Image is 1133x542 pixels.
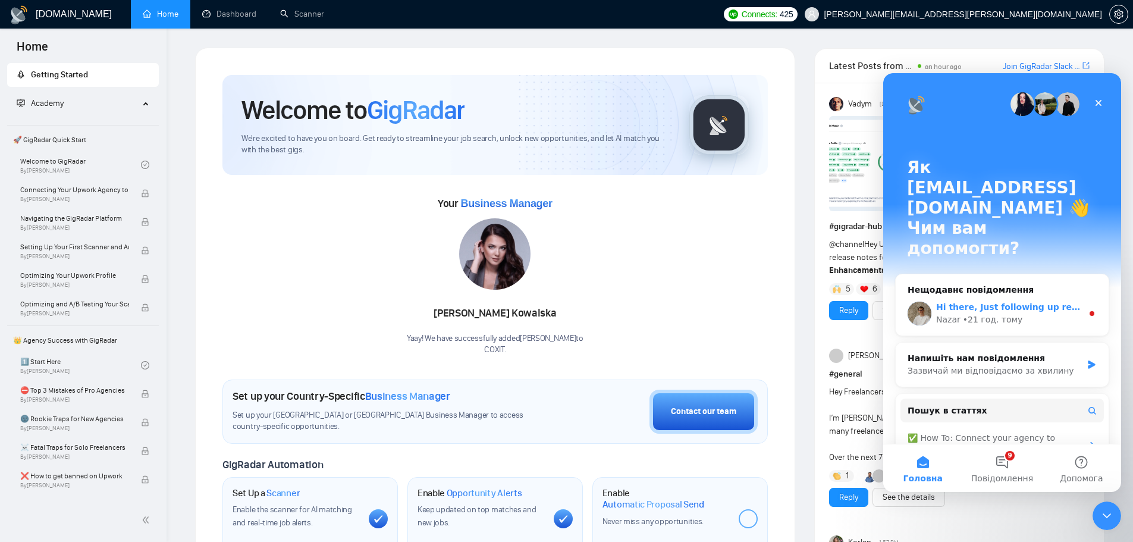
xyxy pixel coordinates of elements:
[20,212,129,224] span: Navigating the GigRadar Platform
[222,458,323,471] span: GigRadar Automation
[860,285,868,293] img: ❤️
[7,38,58,63] span: Home
[17,70,25,79] span: rocket
[447,487,522,499] span: Opportunity Alerts
[808,10,816,18] span: user
[20,298,129,310] span: Optimizing and A/B Testing Your Scanner for Better Results
[872,488,945,507] button: See the details
[233,410,548,433] span: Set up your [GEOGRAPHIC_DATA] or [GEOGRAPHIC_DATA] Business Manager to access country-specific op...
[833,472,841,480] img: 👏
[17,98,64,108] span: Academy
[1003,60,1080,73] a: Join GigRadar Slack Community
[848,98,872,111] span: Vadym
[829,387,1088,462] span: Hey Freelancers &amp; Agency Owners, I’m [PERSON_NAME], a BDE with 5+ years of experience, and I ...
[20,224,129,231] span: By [PERSON_NAME]
[829,116,972,211] img: F09AC4U7ATU-image.png
[233,505,352,528] span: Enable the scanner for AI matching and real-time job alerts.
[17,325,221,349] button: Пошук в статтях
[24,359,199,384] div: ✅ How To: Connect your agency to [DOMAIN_NAME]
[20,482,129,489] span: By [PERSON_NAME]
[141,275,149,283] span: lock
[1093,502,1121,530] iframe: Intercom live chat
[31,70,88,80] span: Getting Started
[24,292,199,304] div: Зазвичай ми відповідаємо за хвилину
[742,8,777,21] span: Connects:
[141,218,149,226] span: lock
[407,344,583,356] p: COXIT .
[846,283,850,295] span: 5
[848,349,906,362] span: [PERSON_NAME]
[689,95,749,155] img: gigradar-logo.png
[10,5,29,24] img: logo
[407,303,583,324] div: [PERSON_NAME] Kowalska
[20,310,129,317] span: By [PERSON_NAME]
[883,491,935,504] a: See the details
[8,328,158,352] span: 👑 Agency Success with GigRadar
[20,281,129,289] span: By [PERSON_NAME]
[266,487,300,499] span: Scanner
[20,253,129,260] span: By [PERSON_NAME]
[829,488,868,507] button: Reply
[1082,60,1090,71] a: export
[241,94,465,126] h1: Welcome to
[367,94,465,126] span: GigRadar
[31,98,64,108] span: Academy
[159,371,238,419] button: Допомога
[141,447,149,455] span: lock
[20,270,129,281] span: Optimizing Your Upwork Profile
[407,333,583,356] div: Yaay! We have successfully added [PERSON_NAME] to
[53,240,77,253] div: Nazar
[79,371,158,419] button: Повідомлення
[459,218,531,290] img: 1687292892678-26.jpg
[142,514,153,526] span: double-left
[141,303,149,312] span: lock
[20,413,129,425] span: 🌚 Rookie Traps for New Agencies
[20,152,141,178] a: Welcome to GigRadarBy[PERSON_NAME]
[20,352,141,378] a: 1️⃣ Start HereBy[PERSON_NAME]
[872,301,945,320] button: See the details
[829,220,1090,233] h1: # gigradar-hub
[20,196,129,203] span: By [PERSON_NAME]
[460,198,552,209] span: Business Manager
[925,62,962,71] span: an hour ago
[829,239,1072,275] span: Hey Upwork growth hackers, here's our July round-up and release notes for GigRadar • is your prof...
[1082,61,1090,70] span: export
[80,240,140,253] div: • 21 год. тому
[202,9,256,19] a: dashboardDashboard
[280,9,324,19] a: searchScanner
[671,405,736,418] div: Contact our team
[872,283,877,295] span: 6
[839,304,858,317] a: Reply
[20,453,129,460] span: By [PERSON_NAME]
[20,425,129,432] span: By [PERSON_NAME]
[8,128,158,152] span: 🚀 GigRadar Quick Start
[1110,10,1128,19] span: setting
[20,396,129,403] span: By [PERSON_NAME]
[829,97,843,111] img: Vadym
[839,491,858,504] a: Reply
[829,301,868,320] button: Reply
[7,63,159,87] li: Getting Started
[233,390,450,403] h1: Set up your Country-Specific
[780,8,793,21] span: 425
[20,241,129,253] span: Setting Up Your First Scanner and Auto-Bidder
[205,19,226,40] div: Закрити
[141,418,149,427] span: lock
[602,499,704,510] span: Automatic Proposal Send
[418,487,522,499] h1: Enable
[143,9,178,19] a: homeHome
[883,73,1121,492] iframe: Intercom live chat
[20,384,129,396] span: ⛔ Top 3 Mistakes of Pro Agencies
[141,246,149,255] span: lock
[177,401,219,409] span: Допомога
[365,390,450,403] span: Business Manager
